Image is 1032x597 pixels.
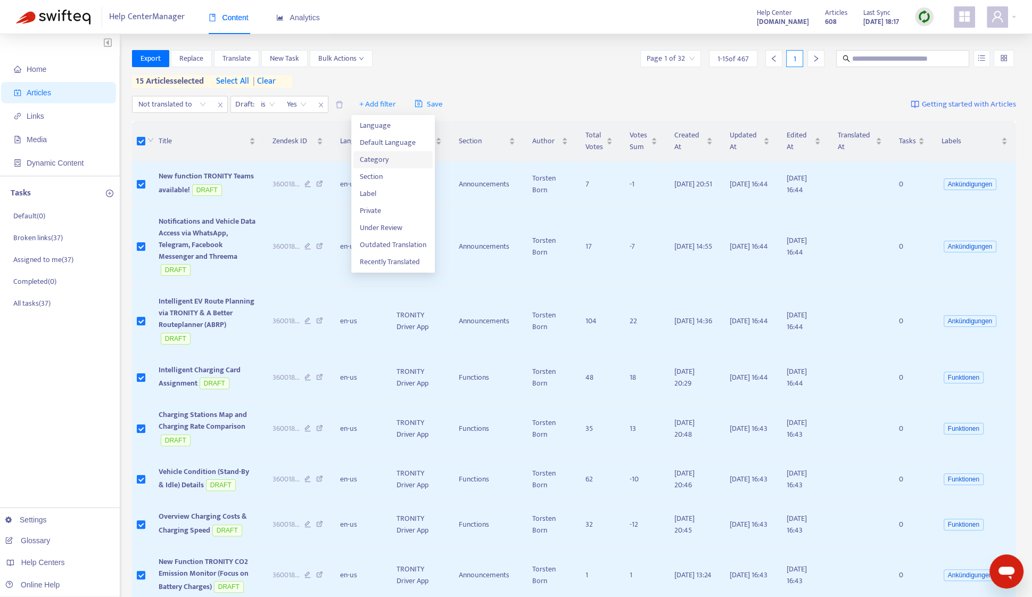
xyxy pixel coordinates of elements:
button: unordered-list [973,50,990,67]
th: Total Votes [576,121,621,162]
span: Edited At [787,129,812,153]
span: 360018 ... [273,178,300,190]
span: Charging Stations Map and Charging Rate Comparison [159,408,247,432]
span: Tasks [899,135,916,147]
td: Torsten Born [524,400,576,457]
iframe: Schaltfläche zum Öffnen des Messaging-Fensters [989,554,1023,588]
span: link [14,112,21,120]
a: Getting started with Articles [911,96,1016,113]
span: 15 articles selected [132,75,204,88]
span: 360018 ... [273,519,300,530]
span: Help Centers [21,558,65,567]
span: Funktionen [944,473,984,485]
span: select all [216,75,249,88]
span: | [253,74,255,88]
span: Ankündigungen [944,315,996,327]
span: Category [360,154,426,166]
span: unordered-list [978,54,985,62]
span: Media [27,135,47,144]
span: 1 - 15 of 467 [717,53,749,64]
span: Help Center [757,7,792,19]
td: TRONITY Driver App [388,400,450,457]
span: Author [532,135,559,147]
th: Votes Sum [621,121,666,162]
td: Torsten Born [524,502,576,547]
span: Notifications and Vehicle Data Access via WhatsApp, Telegram, Facebook Messenger and Threema [159,215,255,263]
td: 13 [621,400,666,457]
td: 18 [621,356,666,401]
span: [DATE] 16:43 [730,422,767,435]
th: Created At [666,121,721,162]
button: Replace [171,50,212,67]
span: [DATE] 20:29 [674,365,695,389]
button: New Task [261,50,308,67]
span: left [770,55,778,62]
span: [DATE] 16:43 [787,467,807,491]
a: Settings [5,516,47,524]
td: en-us [332,400,388,457]
span: [DATE] 20:46 [674,467,695,491]
span: DRAFT [212,525,242,536]
p: All tasks ( 37 ) [13,298,51,309]
td: Functions [450,356,524,401]
span: [DATE] 14:55 [674,240,712,252]
span: Translated At [838,129,873,153]
td: Announcements [450,207,524,288]
span: down [147,137,154,143]
span: user [991,10,1004,23]
span: area-chart [276,14,284,21]
td: 0 [890,457,933,503]
td: TRONITY Driver App [388,457,450,503]
span: right [812,55,820,62]
span: down [359,56,364,61]
td: TRONITY Driver App [388,287,450,356]
td: TRONITY Driver App [388,356,450,401]
span: Bulk Actions [318,53,364,64]
span: Last Sync [863,7,890,19]
th: Edited At [778,121,829,162]
strong: 608 [825,16,837,28]
td: 35 [576,400,621,457]
span: Export [141,53,161,64]
span: [DATE] 16:43 [787,416,807,440]
span: Articles [825,7,847,19]
span: close [213,99,227,111]
td: -7 [621,207,666,288]
img: image-link [911,100,919,109]
span: 360018 ... [273,315,300,327]
span: appstore [958,10,971,23]
span: 360018 ... [273,473,300,485]
span: DRAFT [200,378,229,389]
td: 62 [576,457,621,503]
p: Completed ( 0 ) [13,276,56,287]
strong: [DATE] 18:17 [863,16,899,28]
span: container [14,159,21,167]
th: Labels [933,121,1016,162]
td: en-us [332,502,388,547]
span: Dynamic Content [27,159,84,167]
span: Overview Charging Costs & Charging Speed [159,510,247,536]
td: en-us [332,356,388,401]
span: Language [340,135,371,147]
td: en-us [332,287,388,356]
span: Funktionen [944,519,984,530]
span: DRAFT [161,264,191,276]
span: 360018 ... [273,423,300,435]
span: 360018 ... [273,372,300,383]
span: Updated At [730,129,761,153]
td: 0 [890,207,933,288]
td: 0 [890,356,933,401]
span: DRAFT [161,333,191,345]
span: Links [27,112,44,120]
span: New Task [270,53,299,64]
img: sync.dc5367851b00ba804db3.png [918,10,931,23]
span: Title [159,135,247,147]
span: Translate [222,53,251,64]
span: Content [209,13,249,22]
span: search [843,55,850,62]
span: DRAFT [192,184,222,196]
span: Home [27,65,46,73]
span: Created At [674,129,704,153]
span: [DATE] 16:44 [787,365,807,389]
strong: [DOMAIN_NAME] [757,16,809,28]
